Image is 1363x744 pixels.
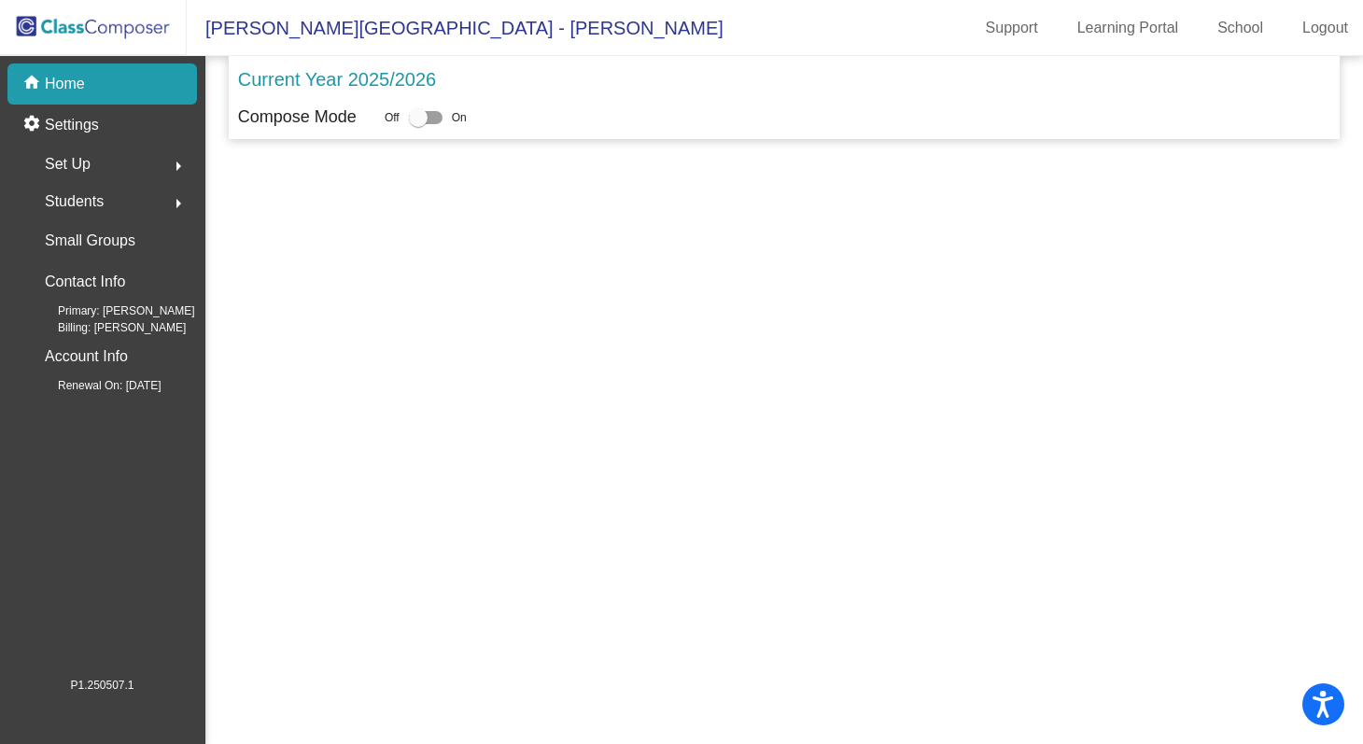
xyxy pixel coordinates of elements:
[45,228,135,254] p: Small Groups
[45,114,99,136] p: Settings
[1202,13,1278,43] a: School
[971,13,1053,43] a: Support
[167,155,190,177] mat-icon: arrow_right
[187,13,724,43] span: [PERSON_NAME][GEOGRAPHIC_DATA] - [PERSON_NAME]
[45,73,85,95] p: Home
[45,269,125,295] p: Contact Info
[22,73,45,95] mat-icon: home
[1287,13,1363,43] a: Logout
[452,109,467,126] span: On
[385,109,400,126] span: Off
[22,114,45,136] mat-icon: settings
[1062,13,1194,43] a: Learning Portal
[28,302,195,319] span: Primary: [PERSON_NAME]
[28,377,161,394] span: Renewal On: [DATE]
[167,192,190,215] mat-icon: arrow_right
[238,65,436,93] p: Current Year 2025/2026
[45,189,104,215] span: Students
[28,319,186,336] span: Billing: [PERSON_NAME]
[45,151,91,177] span: Set Up
[238,105,357,130] p: Compose Mode
[45,344,128,370] p: Account Info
